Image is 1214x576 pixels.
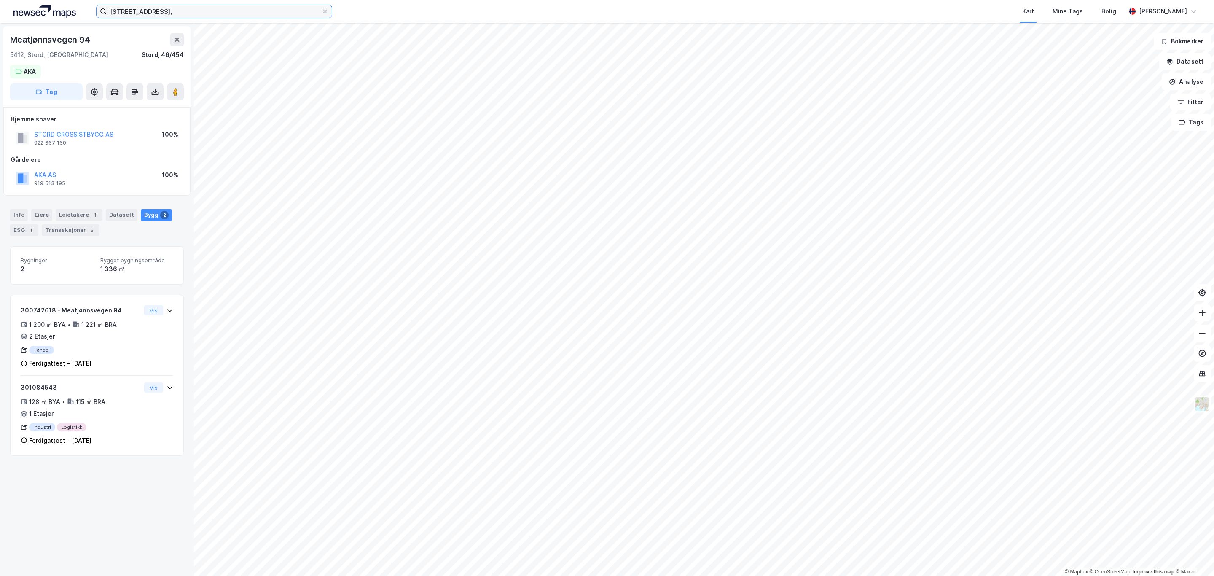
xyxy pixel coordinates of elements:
div: • [67,321,71,328]
button: Datasett [1159,53,1211,70]
div: 115 ㎡ BRA [76,397,105,407]
button: Bokmerker [1154,33,1211,50]
div: 128 ㎡ BYA [29,397,60,407]
button: Filter [1170,94,1211,110]
a: Mapbox [1065,569,1088,575]
div: Meatjønnsvegen 94 [10,33,92,46]
a: OpenStreetMap [1090,569,1131,575]
div: Transaksjoner [42,224,99,236]
button: Tags [1171,114,1211,131]
div: 300742618 - Meatjønnsvegen 94 [21,305,141,315]
div: ESG [10,224,38,236]
img: Z [1194,396,1210,412]
div: Gårdeiere [11,155,183,165]
div: Hjemmelshaver [11,114,183,124]
div: 5412, Stord, [GEOGRAPHIC_DATA] [10,50,108,60]
div: Stord, 46/454 [142,50,184,60]
div: 1 200 ㎡ BYA [29,320,66,330]
button: Vis [144,382,163,393]
div: 2 [21,264,94,274]
div: 301084543 [21,382,141,393]
img: logo.a4113a55bc3d86da70a041830d287a7e.svg [13,5,76,18]
div: Ferdigattest - [DATE] [29,358,91,369]
div: Leietakere [56,209,102,221]
div: Ferdigattest - [DATE] [29,436,91,446]
div: • [62,398,65,405]
button: Analyse [1162,73,1211,90]
div: 1 Etasjer [29,409,54,419]
iframe: Chat Widget [1172,536,1214,576]
div: [PERSON_NAME] [1139,6,1187,16]
div: Datasett [106,209,137,221]
div: 919 513 195 [34,180,65,187]
div: 2 [160,211,169,219]
div: 1 221 ㎡ BRA [81,320,117,330]
div: 1 [91,211,99,219]
a: Improve this map [1133,569,1174,575]
div: 1 [27,226,35,234]
div: 1 336 ㎡ [100,264,173,274]
div: 2 Etasjer [29,331,55,342]
div: 100% [162,129,178,140]
span: Bygget bygningsområde [100,257,173,264]
div: Bolig [1101,6,1116,16]
div: Eiere [31,209,52,221]
input: Søk på adresse, matrikkel, gårdeiere, leietakere eller personer [107,5,322,18]
div: Mine Tags [1053,6,1083,16]
div: 5 [88,226,96,234]
div: 922 667 160 [34,140,66,146]
span: Bygninger [21,257,94,264]
div: 100% [162,170,178,180]
div: Kart [1022,6,1034,16]
button: Tag [10,83,83,100]
button: Vis [144,305,163,315]
div: Bygg [141,209,172,221]
div: AKA [24,67,36,77]
div: Info [10,209,28,221]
